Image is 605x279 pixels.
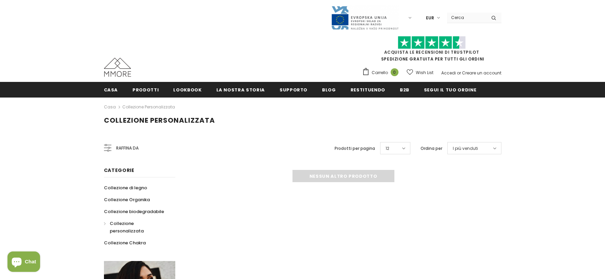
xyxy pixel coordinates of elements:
[132,87,159,93] span: Prodotti
[104,182,147,194] a: Collezione di legno
[104,185,147,191] span: Collezione di legno
[104,237,146,249] a: Collezione Chakra
[386,145,389,152] span: 12
[104,167,135,174] span: Categorie
[104,240,146,246] span: Collezione Chakra
[462,70,501,76] a: Creare un account
[416,69,433,76] span: Wish List
[424,82,476,97] a: Segui il tuo ordine
[362,39,501,62] span: SPEDIZIONE GRATUITA PER TUTTI GLI ORDINI
[104,208,164,215] span: Collezione biodegradabile
[351,87,385,93] span: Restituendo
[104,196,150,203] span: Collezione Organika
[441,70,456,76] a: Accedi
[104,87,118,93] span: Casa
[104,206,164,217] a: Collezione biodegradabile
[104,58,131,77] img: Casi MMORE
[104,116,215,125] span: Collezione personalizzata
[331,5,399,30] img: Javni Razpis
[335,145,375,152] label: Prodotti per pagina
[447,13,486,22] input: Search Site
[216,87,265,93] span: La nostra storia
[322,87,336,93] span: Blog
[362,68,402,78] a: Carrello 0
[173,82,201,97] a: Lookbook
[400,87,409,93] span: B2B
[110,220,144,234] span: Collezione personalizzata
[122,104,175,110] a: Collezione personalizzata
[104,103,116,111] a: Casa
[421,145,442,152] label: Ordina per
[280,82,307,97] a: supporto
[216,82,265,97] a: La nostra storia
[424,87,476,93] span: Segui il tuo ordine
[400,82,409,97] a: B2B
[426,15,434,21] span: EUR
[331,15,399,20] a: Javni Razpis
[457,70,461,76] span: or
[398,36,466,49] img: Fidati di Pilot Stars
[453,145,478,152] span: I più venduti
[351,82,385,97] a: Restituendo
[132,82,159,97] a: Prodotti
[104,217,168,237] a: Collezione personalizzata
[104,82,118,97] a: Casa
[280,87,307,93] span: supporto
[384,49,479,55] a: Acquista le recensioni di TrustPilot
[104,194,150,206] a: Collezione Organika
[322,82,336,97] a: Blog
[116,144,139,152] span: Raffina da
[407,67,433,79] a: Wish List
[173,87,201,93] span: Lookbook
[391,68,398,76] span: 0
[5,251,42,274] inbox-online-store-chat: Shopify online store chat
[372,69,388,76] span: Carrello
